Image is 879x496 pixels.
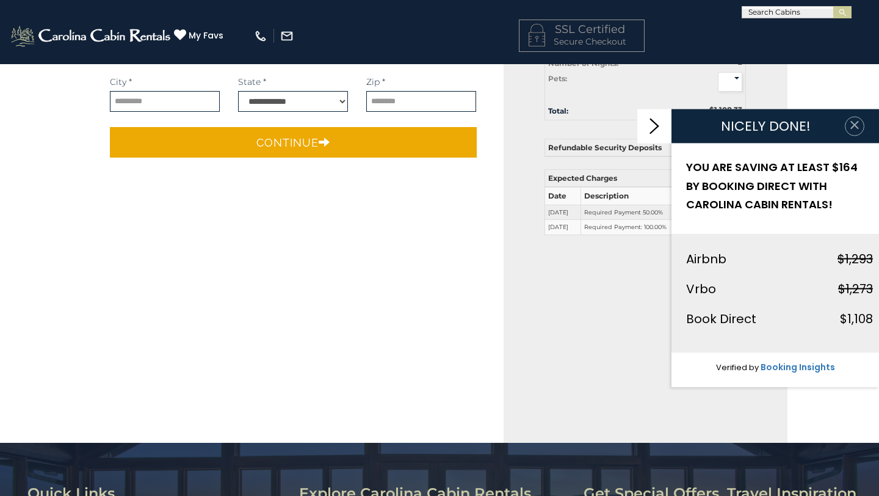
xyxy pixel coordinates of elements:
[837,250,873,267] strike: $1,293
[238,76,266,88] label: State *
[686,278,716,299] div: Vrbo
[366,76,385,88] label: Zip *
[545,220,581,235] td: [DATE]
[545,139,746,157] th: Refundable Security Deposits
[686,310,756,327] span: Book Direct
[254,29,267,43] img: phone-regular-white.png
[174,29,226,42] a: My Favs
[581,220,700,235] td: Required Payment: 100.00%
[189,29,223,42] span: My Favs
[581,205,700,220] td: Required Payment 50.00%
[545,170,746,188] th: Expected Charges
[686,158,873,214] h2: YOU ARE SAVING AT LEAST $164 BY BOOKING DIRECT WITH CAROLINA CABIN RENTALS!
[545,187,581,205] th: Date
[110,76,132,88] label: City *
[529,24,545,46] img: LOCKICON1.png
[9,24,174,48] img: White-1-2.png
[716,361,759,373] span: Verified by
[280,29,294,43] img: mail-regular-white.png
[529,35,635,48] p: Secure Checkout
[548,106,568,115] strong: Total:
[581,187,700,205] th: Description
[761,360,835,373] a: Booking Insights
[840,308,873,329] div: $1,108
[110,127,477,158] button: Continue
[838,280,873,297] strike: $1,273
[548,74,567,83] strong: Pets:
[545,205,581,220] td: [DATE]
[686,248,726,269] div: Airbnb
[645,104,751,115] div: $1,108.33
[529,24,635,36] h4: SSL Certified
[686,119,845,134] h1: NICELY DONE!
